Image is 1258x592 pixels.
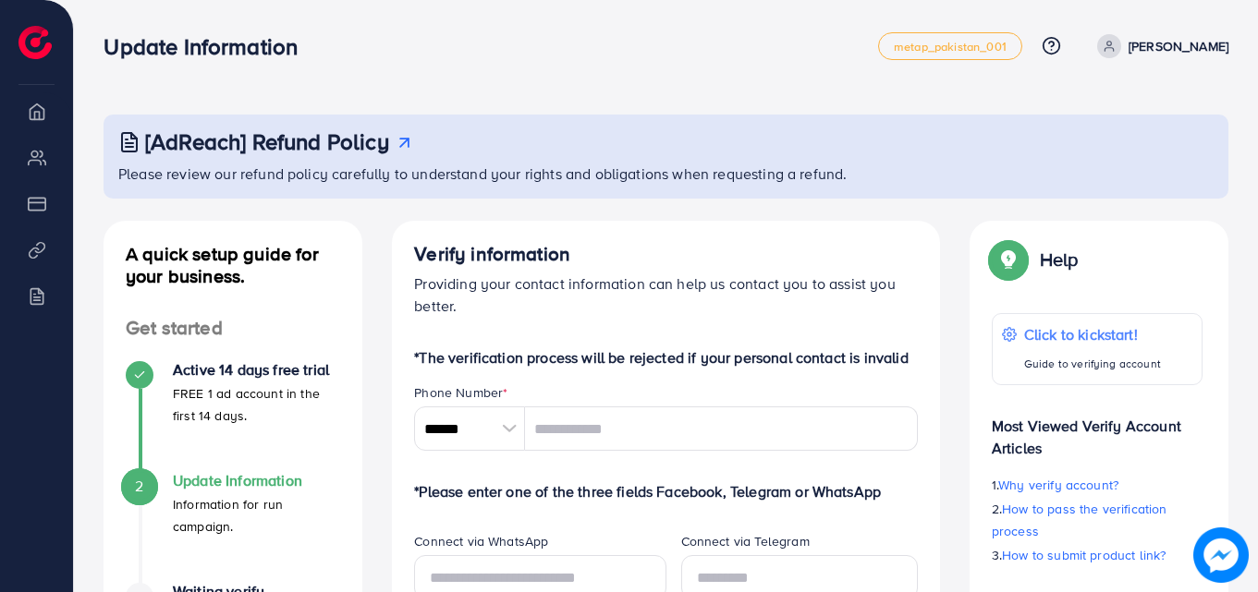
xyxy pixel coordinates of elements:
[992,544,1203,566] p: 3.
[681,532,810,550] label: Connect via Telegram
[173,382,340,427] p: FREE 1 ad account in the first 14 days.
[104,317,362,340] h4: Get started
[1024,353,1161,375] p: Guide to verifying account
[135,476,143,497] span: 2
[173,493,340,538] p: Information for run campaign.
[414,346,918,368] p: *The verification process will be rejected if your personal contact is invalid
[992,474,1203,496] p: 1.
[894,41,1007,53] span: metap_pakistan_001
[414,383,507,402] label: Phone Number
[173,361,340,379] h4: Active 14 days free trial
[1002,546,1166,564] span: How to submit product link?
[1193,527,1249,583] img: image
[1040,248,1079,271] p: Help
[145,128,389,155] h3: [AdReach] Refund Policy
[414,243,918,266] h4: Verify information
[118,163,1217,185] p: Please review our refund policy carefully to understand your rights and obligations when requesti...
[414,532,548,550] label: Connect via WhatsApp
[414,480,918,502] p: *Please enter one of the three fields Facebook, Telegram or WhatsApp
[878,32,1022,60] a: metap_pakistan_001
[1024,323,1161,345] p: Click to kickstart!
[998,476,1118,494] span: Why verify account?
[992,500,1167,540] span: How to pass the verification process
[992,498,1203,542] p: 2.
[1090,34,1228,58] a: [PERSON_NAME]
[104,472,362,583] li: Update Information
[104,361,362,472] li: Active 14 days free trial
[992,400,1203,459] p: Most Viewed Verify Account Articles
[1129,35,1228,57] p: [PERSON_NAME]
[18,26,52,59] img: logo
[992,243,1025,276] img: Popup guide
[173,472,340,489] h4: Update Information
[104,33,312,60] h3: Update Information
[104,243,362,287] h4: A quick setup guide for your business.
[414,272,918,317] p: Providing your contact information can help us contact you to assist you better.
